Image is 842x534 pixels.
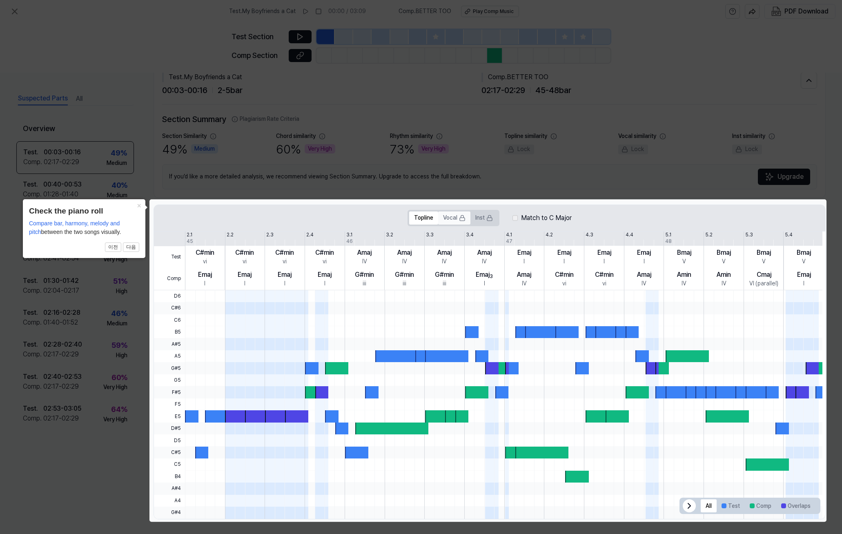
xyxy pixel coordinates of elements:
[435,270,454,280] div: G#min
[266,231,274,238] div: 2.3
[154,410,185,422] span: E5
[29,205,139,217] header: Check the piano roll
[187,238,193,245] div: 45
[278,270,292,280] div: Emaj
[506,231,512,238] div: 4.1
[227,231,234,238] div: 2.2
[324,280,325,288] div: I
[154,471,185,483] span: B4
[470,211,498,225] button: Inst
[602,280,606,288] div: vi
[717,499,745,512] button: Test
[522,280,527,288] div: IV
[346,231,352,238] div: 3.1
[123,243,139,252] button: 다음
[523,258,525,266] div: I
[154,483,185,494] span: A#4
[132,199,145,211] button: Close
[235,248,254,258] div: C#min
[154,326,185,338] span: B5
[154,398,185,410] span: F5
[154,246,185,268] span: Test
[677,270,691,280] div: Amin
[803,280,804,288] div: I
[682,258,686,266] div: V
[705,231,713,238] div: 5.2
[409,211,438,225] button: Topline
[506,238,512,245] div: 47
[198,270,212,280] div: Emaj
[284,280,285,288] div: I
[722,280,726,288] div: IV
[318,270,332,280] div: Emaj
[802,258,806,266] div: V
[595,270,614,280] div: C#min
[154,374,185,386] span: G5
[154,495,185,507] span: A4
[243,258,247,266] div: vi
[29,220,120,235] span: Compare bar, harmony, melody and pitch
[306,231,314,238] div: 2.4
[604,258,605,266] div: I
[154,314,185,326] span: C6
[757,270,771,280] div: Cmaj
[187,231,192,238] div: 2.1
[363,280,366,288] div: iii
[346,238,353,245] div: 46
[397,248,412,258] div: Amaj
[546,231,553,238] div: 4.2
[154,290,185,302] span: D6
[644,258,645,266] div: I
[315,248,334,258] div: C#min
[637,248,651,258] div: Emaj
[637,270,651,280] div: Amaj
[355,270,374,280] div: G#min
[29,219,139,236] div: between the two songs visually.
[154,458,185,470] span: C5
[477,248,492,258] div: Amaj
[154,434,185,446] span: D5
[283,258,287,266] div: vi
[749,280,778,288] div: VI (parallel)
[154,268,185,290] span: Comp
[490,274,493,279] sub: 3
[564,258,565,266] div: I
[402,258,407,266] div: IV
[484,280,485,288] div: I
[204,280,205,288] div: I
[426,231,434,238] div: 3.3
[517,248,531,258] div: Emaj
[642,280,646,288] div: IV
[437,248,452,258] div: Amaj
[386,231,393,238] div: 3.2
[323,258,327,266] div: vi
[362,258,367,266] div: IV
[482,258,487,266] div: IV
[154,350,185,362] span: A5
[154,338,185,350] span: A#5
[757,248,771,258] div: Bmaj
[395,270,414,280] div: G#min
[717,270,731,280] div: Amin
[682,280,686,288] div: IV
[476,270,493,280] div: Emaj
[357,248,372,258] div: Amaj
[665,231,671,238] div: 5.1
[196,248,214,258] div: C#min
[785,231,793,238] div: 5.4
[597,248,611,258] div: Emaj
[443,280,446,288] div: iii
[203,258,207,266] div: vi
[438,211,470,225] button: Vocal
[562,280,566,288] div: vi
[665,238,672,245] div: 48
[154,507,185,518] span: G#4
[154,386,185,398] span: F#5
[745,231,753,238] div: 5.3
[154,362,185,374] span: G#5
[555,270,574,280] div: C#min
[745,499,776,512] button: Comp
[717,248,731,258] div: Bmaj
[403,280,406,288] div: iii
[154,302,185,314] span: C#6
